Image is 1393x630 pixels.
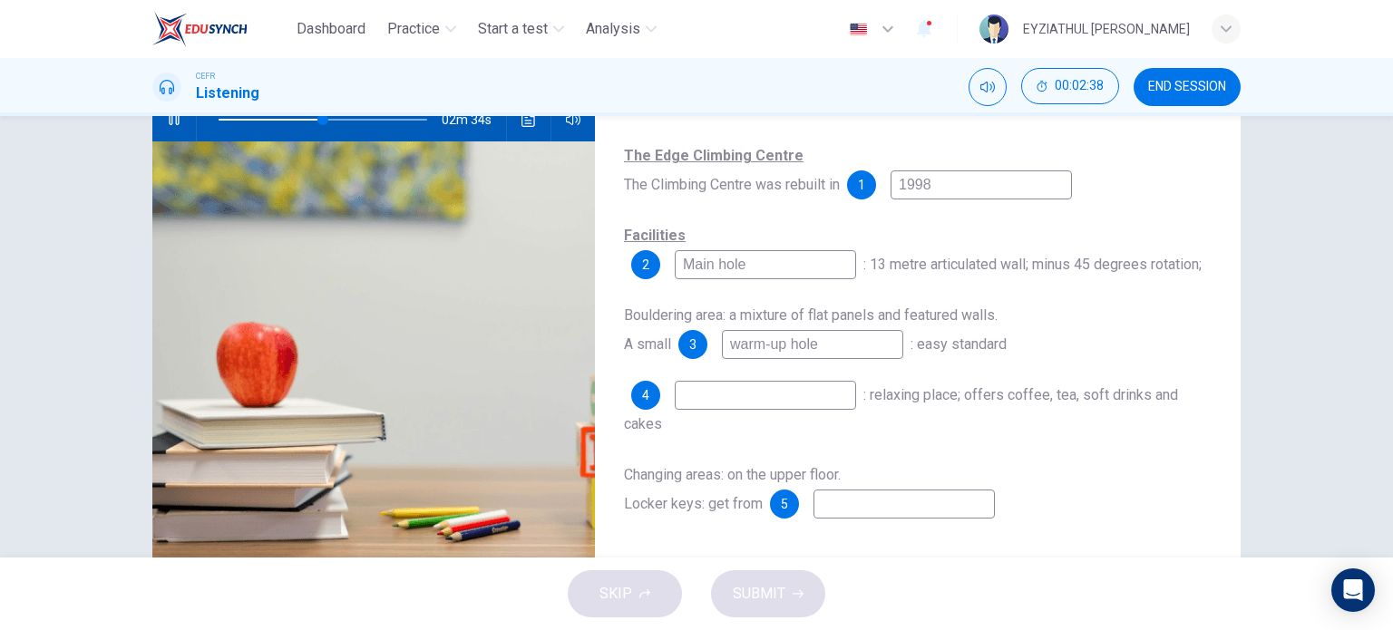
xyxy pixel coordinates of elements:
[863,256,1202,273] span: : 13 metre articulated wall; minus 45 degrees rotation;
[979,15,1008,44] img: Profile picture
[471,13,571,45] button: Start a test
[1134,68,1241,106] button: END SESSION
[642,258,649,271] span: 2
[847,23,870,36] img: en
[624,147,804,164] u: The Edge Climbing Centre
[196,82,259,104] h1: Listening
[911,335,1007,353] span: : easy standard
[858,179,865,191] span: 1
[624,147,840,193] span: The Climbing Centre was rebuilt in
[297,18,365,40] span: Dashboard
[1331,568,1375,612] div: Open Intercom Messenger
[689,338,696,351] span: 3
[1055,79,1104,93] span: 00:02:38
[380,13,463,45] button: Practice
[152,141,595,583] img: Sports Centre
[781,498,788,510] span: 5
[579,13,664,45] button: Analysis
[969,68,1007,106] div: Mute
[1021,68,1119,104] button: 00:02:38
[514,98,543,141] button: Click to see the audio transcription
[624,227,686,244] u: Facilities
[624,306,998,353] span: Bouldering area: a mixture of flat panels and featured walls. A small
[387,18,440,40] span: Practice
[1021,68,1119,106] div: Hide
[152,11,248,47] img: EduSynch logo
[624,386,1178,432] span: : relaxing place; offers coffee, tea, soft drinks and cakes
[624,466,841,512] span: Changing areas: on the upper floor. Locker keys: get from
[152,11,289,47] a: EduSynch logo
[586,18,640,40] span: Analysis
[1023,18,1190,40] div: EYZIATHUL [PERSON_NAME]
[442,98,506,141] span: 02m 34s
[642,389,649,402] span: 4
[1148,80,1226,94] span: END SESSION
[289,13,373,45] button: Dashboard
[478,18,548,40] span: Start a test
[196,70,215,82] span: CEFR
